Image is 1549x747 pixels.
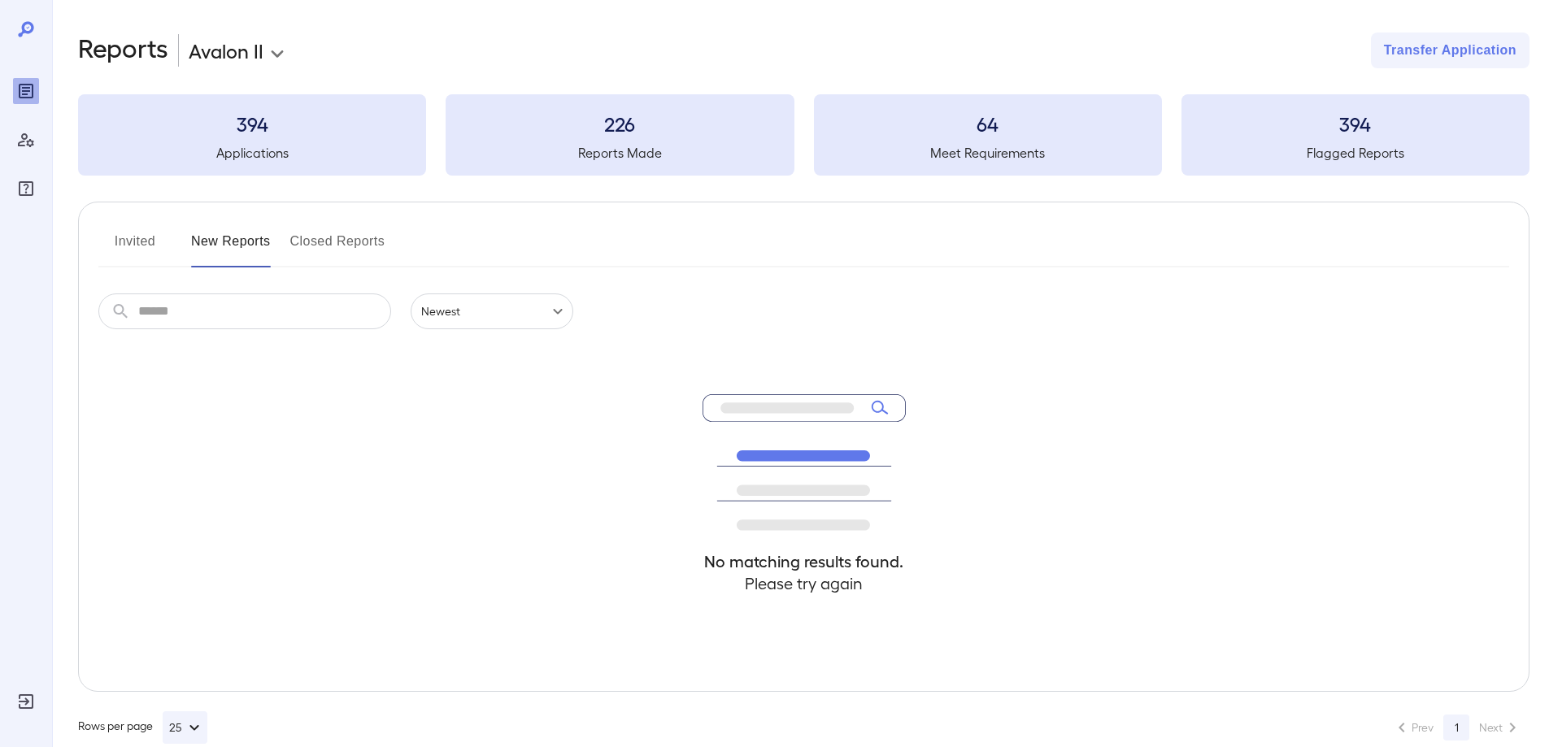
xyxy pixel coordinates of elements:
div: Log Out [13,688,39,714]
button: Closed Reports [290,228,385,267]
div: Reports [13,78,39,104]
button: Transfer Application [1371,33,1529,68]
div: FAQ [13,176,39,202]
div: Manage Users [13,127,39,153]
nav: pagination navigation [1385,714,1529,740]
h4: No matching results found. [703,550,906,572]
button: Invited [98,228,172,267]
button: page 1 [1443,714,1469,740]
h3: 394 [1181,111,1529,137]
h5: Flagged Reports [1181,143,1529,163]
h5: Applications [78,143,426,163]
h2: Reports [78,33,168,68]
p: Avalon II [189,37,263,63]
summary: 394Applications226Reports Made64Meet Requirements394Flagged Reports [78,94,1529,176]
div: Rows per page [78,711,207,744]
h3: 226 [446,111,794,137]
h5: Reports Made [446,143,794,163]
button: New Reports [191,228,271,267]
h3: 394 [78,111,426,137]
h4: Please try again [703,572,906,594]
h3: 64 [814,111,1162,137]
button: 25 [163,711,207,744]
h5: Meet Requirements [814,143,1162,163]
div: Newest [411,293,573,329]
